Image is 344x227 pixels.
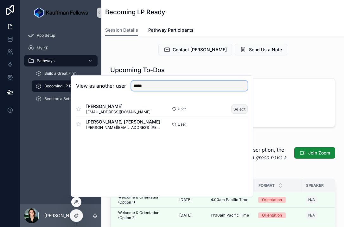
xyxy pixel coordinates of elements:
span: 4:00am Pacific Time [211,197,248,202]
a: Pathways [24,55,98,66]
h1: Upcoming To-Dos [110,66,165,74]
span: Contact [PERSON_NAME] [173,47,227,53]
span: [DATE] [179,213,192,218]
span: My KF [37,46,48,51]
span: Join Zoom [308,150,330,156]
button: Contact [PERSON_NAME] [158,44,232,55]
a: [DATE] [179,213,203,218]
span: [PERSON_NAME] [PERSON_NAME] [86,119,162,125]
span: Pathway Participants [148,27,194,33]
a: My KF [24,42,98,54]
div: scrollable content [20,25,101,113]
div: Orientation [262,197,282,203]
p: [PERSON_NAME] [44,212,81,219]
a: Welcome & Orientation (Option 2) [118,210,172,220]
a: Session Details [105,24,138,36]
a: Build a Great Firm [32,68,98,79]
span: Pathways [37,58,54,63]
span: User [178,122,186,127]
span: User [178,106,186,111]
span: Speaker [306,183,324,188]
a: N/A [306,211,317,219]
span: N/A [308,213,315,218]
span: [DATE] [179,197,192,202]
div: Orientation [262,212,282,218]
h2: View as another user [76,82,126,90]
a: 4:00am Pacific Time [211,197,251,202]
span: Build a Great Firm [44,71,77,76]
a: Welcome & Orientation (Option 1) [118,195,172,205]
button: Select [231,104,248,114]
img: App logo [34,8,88,18]
button: Join Zoom [294,147,335,159]
span: N/A [308,197,315,202]
span: App Setup [37,33,55,38]
a: Become a Better Investor [32,93,98,104]
span: [PERSON_NAME][EMAIL_ADDRESS][PERSON_NAME][DOMAIN_NAME] [86,125,162,130]
h1: Becoming LP Ready [105,8,165,16]
a: Orientation [258,197,298,203]
span: Format [258,183,275,188]
span: Session Details [105,27,138,33]
a: 11:00am Pacific Time [211,213,251,218]
span: 11:00am Pacific Time [211,213,249,218]
a: [DATE] [179,197,203,202]
span: [PERSON_NAME] [86,103,150,110]
span: Becoming LP Ready [44,84,80,89]
span: Send Us a Note [249,47,282,53]
a: Orientation [258,212,298,218]
span: [EMAIL_ADDRESS][DOMAIN_NAME] [86,110,150,115]
a: Becoming LP Ready [32,80,98,92]
a: Pathway Participants [148,24,194,37]
span: Become a Better Investor [44,96,90,101]
button: Send Us a Note [235,44,287,55]
a: App Setup [24,30,98,41]
a: N/A [306,196,317,204]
